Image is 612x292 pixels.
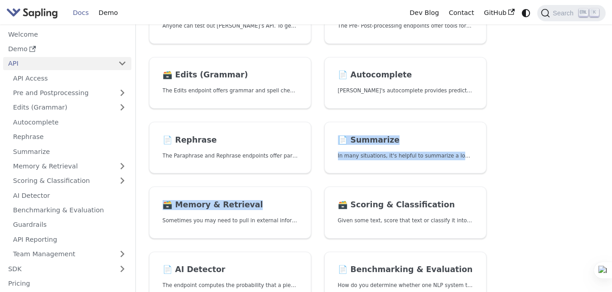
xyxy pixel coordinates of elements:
a: Autocomplete [8,115,131,129]
a: Docs [68,6,94,20]
h2: Autocomplete [338,70,473,80]
p: Sapling's autocomplete provides predictions of the next few characters or words [338,86,473,95]
p: The Paraphrase and Rephrase endpoints offer paraphrasing for particular styles. [163,152,298,160]
kbd: K [590,9,599,17]
img: Sapling.ai [6,6,58,19]
a: Edits (Grammar) [8,101,131,114]
a: Welcome [3,28,131,41]
p: The Edits endpoint offers grammar and spell checking. [163,86,298,95]
h2: Rephrase [163,135,298,145]
p: Given some text, score that text or classify it into one of a set of pre-specified categories. [338,216,473,225]
a: API Reporting [8,233,131,246]
a: Contact [444,6,479,20]
a: Scoring & Classification [8,174,131,187]
a: API [3,57,113,70]
a: 📄️ SummarizeIn many situations, it's helpful to summarize a longer document into a shorter, more ... [324,122,487,174]
a: Dev Blog [405,6,443,20]
a: 🗃️ Memory & RetrievalSometimes you may need to pull in external information that doesn't fit in t... [149,187,311,239]
h2: Memory & Retrieval [163,200,298,210]
button: Search (Ctrl+K) [537,5,605,21]
a: API Access [8,72,131,85]
button: Switch between dark and light mode (currently system mode) [520,6,533,19]
a: Pre and Postprocessing [8,86,131,100]
h2: Scoring & Classification [338,200,473,210]
a: Summarize [8,145,131,158]
p: Sometimes you may need to pull in external information that doesn't fit in the context size of an... [163,216,298,225]
a: 📄️ RephraseThe Paraphrase and Rephrase endpoints offer paraphrasing for particular styles. [149,122,311,174]
a: Benchmarking & Evaluation [8,204,131,217]
a: 🗃️ Edits (Grammar)The Edits endpoint offers grammar and spell checking. [149,57,311,109]
a: Guardrails [8,218,131,231]
a: Team Management [8,248,131,261]
p: The Pre- Post-processing endpoints offer tools for preparing your text data for ingestation as we... [338,22,473,30]
h2: AI Detector [163,265,298,275]
span: Search [550,10,579,17]
a: Rephrase [8,130,131,144]
p: The endpoint computes the probability that a piece of text is AI-generated, [163,281,298,290]
p: Anyone can test out Sapling's API. To get started with the API, simply: [163,22,298,30]
h2: Benchmarking & Evaluation [338,265,473,275]
a: Memory & Retrieval [8,160,131,173]
a: Sapling.ai [6,6,61,19]
a: GitHub [479,6,519,20]
button: Collapse sidebar category 'API' [113,57,131,70]
a: Demo [3,43,131,56]
a: SDK [3,262,113,275]
a: Demo [94,6,123,20]
p: In many situations, it's helpful to summarize a longer document into a shorter, more easily diges... [338,152,473,160]
a: 🗃️ Scoring & ClassificationGiven some text, score that text or classify it into one of a set of p... [324,187,487,239]
h2: Summarize [338,135,473,145]
p: How do you determine whether one NLP system that suggests edits [338,281,473,290]
a: 📄️ Autocomplete[PERSON_NAME]'s autocomplete provides predictions of the next few characters or words [324,57,487,109]
a: Pricing [3,277,131,290]
h2: Edits (Grammar) [163,70,298,80]
button: Expand sidebar category 'SDK' [113,262,131,275]
a: AI Detector [8,189,131,202]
